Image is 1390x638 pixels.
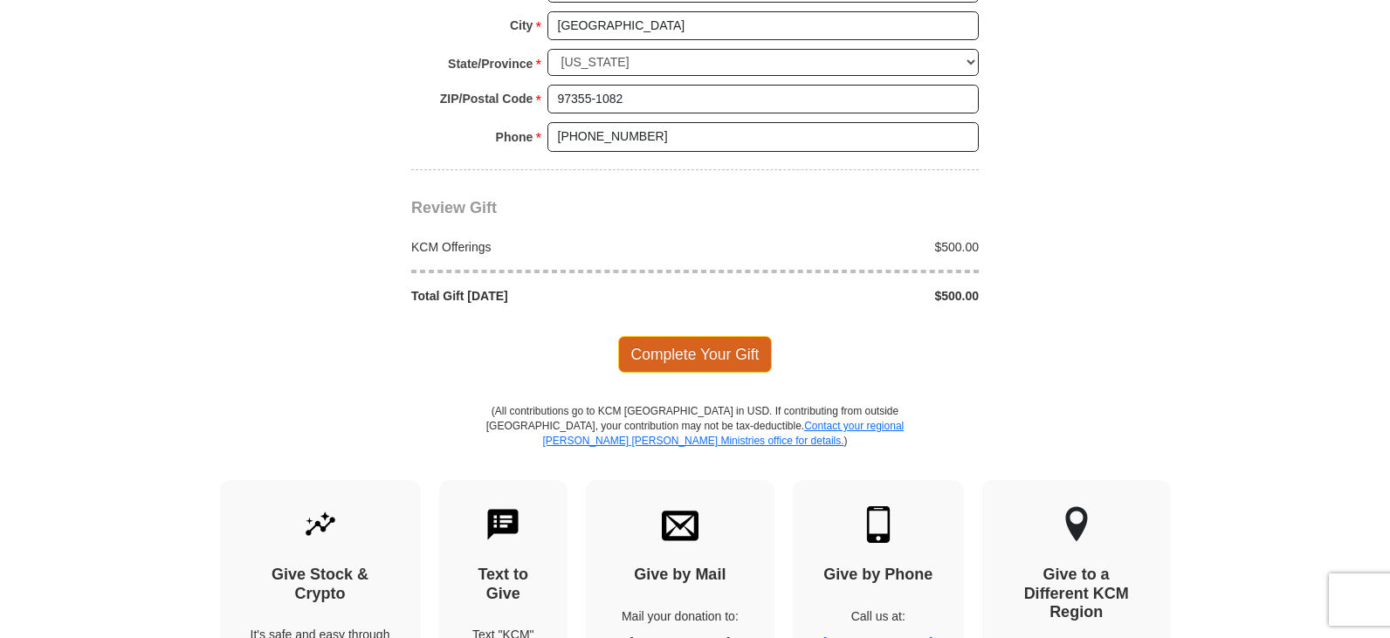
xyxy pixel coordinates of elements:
[662,506,698,543] img: envelope.svg
[302,506,339,543] img: give-by-stock.svg
[616,566,744,585] h4: Give by Mail
[251,566,390,603] h4: Give Stock & Crypto
[448,51,533,76] strong: State/Province
[616,607,744,625] p: Mail your donation to:
[496,125,533,149] strong: Phone
[470,566,538,603] h4: Text to Give
[618,336,773,373] span: Complete Your Gift
[860,506,897,543] img: mobile.svg
[510,13,533,38] strong: City
[403,287,696,305] div: Total Gift [DATE]
[695,287,988,305] div: $500.00
[695,238,988,256] div: $500.00
[411,199,497,216] span: Review Gift
[1064,506,1089,543] img: other-region
[823,607,933,625] p: Call us at:
[403,238,696,256] div: KCM Offerings
[485,506,521,543] img: text-to-give.svg
[440,86,533,111] strong: ZIP/Postal Code
[1013,566,1140,622] h4: Give to a Different KCM Region
[485,404,905,480] p: (All contributions go to KCM [GEOGRAPHIC_DATA] in USD. If contributing from outside [GEOGRAPHIC_D...
[823,566,933,585] h4: Give by Phone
